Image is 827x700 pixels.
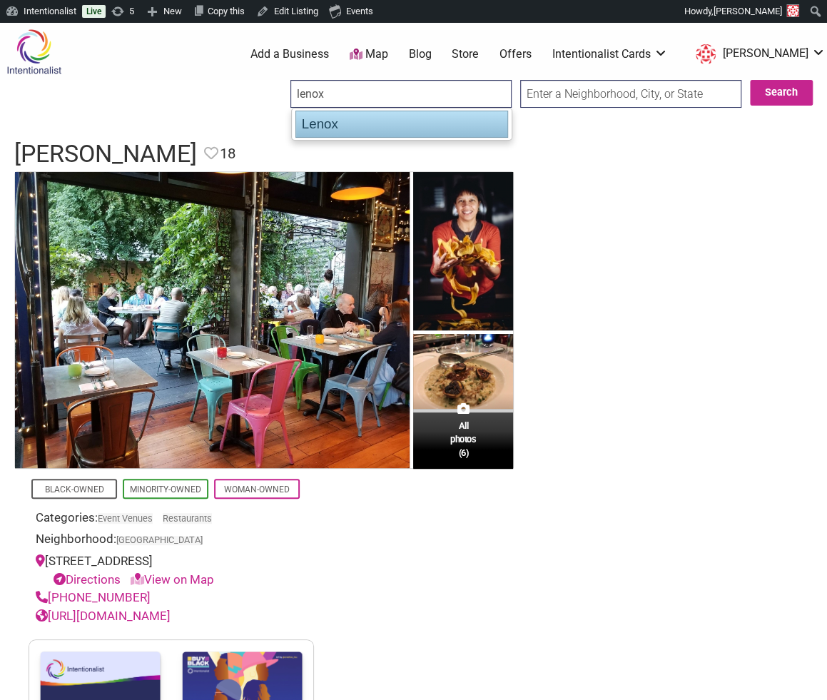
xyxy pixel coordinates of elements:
[250,46,329,62] a: Add a Business
[36,609,171,623] a: [URL][DOMAIN_NAME]
[130,485,201,494] a: Minority-Owned
[82,5,106,18] a: Live
[131,572,214,587] a: View on Map
[350,46,388,63] a: Map
[408,46,431,62] a: Blog
[204,146,218,161] i: Favorite
[54,572,121,587] a: Directions
[14,137,197,171] h1: [PERSON_NAME]
[98,513,153,524] a: Event Venues
[45,485,104,494] a: Black-Owned
[450,419,476,460] span: All photos (6)
[36,552,307,589] div: [STREET_ADDRESS]
[552,46,668,62] a: Intentionalist Cards
[163,513,212,524] a: Restaurants
[689,41,826,67] a: [PERSON_NAME]
[290,80,512,108] input: Search for a business, product, or service
[36,530,307,552] div: Neighborhood:
[295,111,508,138] div: Lenox
[220,143,235,165] span: 18
[452,46,479,62] a: Store
[224,485,290,494] a: Woman-Owned
[520,80,741,108] input: Enter a Neighborhood, City, or State
[750,80,813,106] button: Search
[499,46,532,62] a: Offers
[36,590,151,604] a: [PHONE_NUMBER]
[714,6,782,16] span: [PERSON_NAME]
[689,41,826,67] li: Sarah-Studer
[36,509,307,531] div: Categories:
[116,536,203,545] span: [GEOGRAPHIC_DATA]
